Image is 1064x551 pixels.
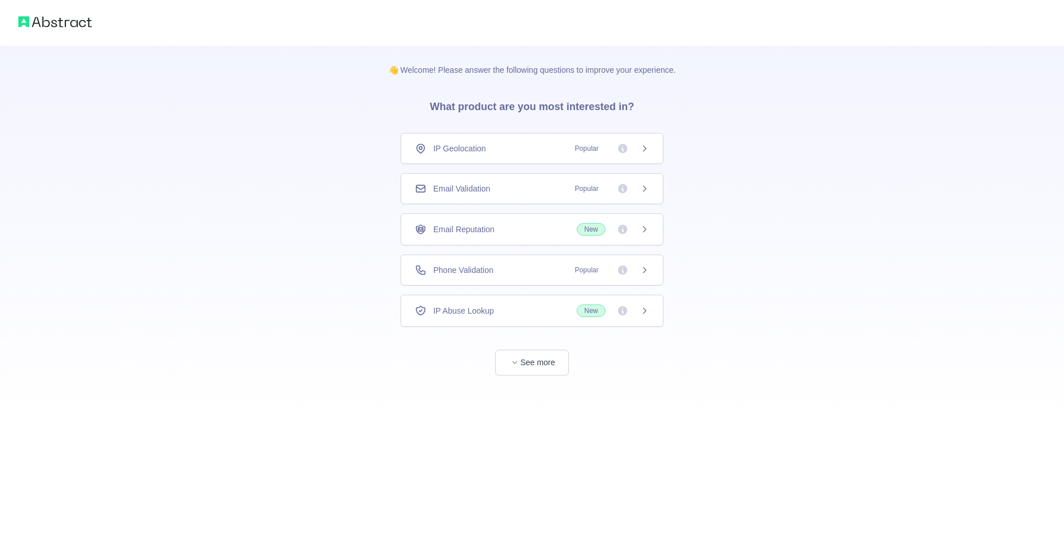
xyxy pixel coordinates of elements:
span: Phone Validation [433,264,494,276]
span: Popular [568,143,605,154]
h3: What product are you most interested in? [411,76,653,133]
span: Popular [568,183,605,194]
span: IP Geolocation [433,143,486,154]
span: Email Validation [433,183,490,194]
span: New [577,223,605,236]
span: Email Reputation [433,224,495,235]
button: See more [495,350,569,376]
img: Abstract logo [18,14,92,30]
p: 👋 Welcome! Please answer the following questions to improve your experience. [370,46,694,76]
span: Popular [568,264,605,276]
span: New [577,304,605,317]
span: IP Abuse Lookup [433,305,494,316]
